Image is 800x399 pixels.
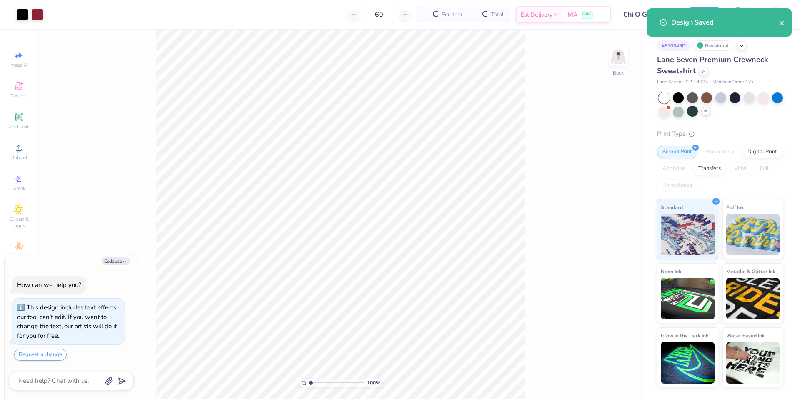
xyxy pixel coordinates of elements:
span: Metallic & Glitter Ink [726,267,775,276]
img: Metallic & Glitter Ink [726,278,780,319]
span: Total [491,10,504,19]
span: FREE [582,12,591,17]
div: Design Saved [671,17,779,27]
span: Designs [10,92,28,99]
span: Per Item [442,10,462,19]
img: Glow in the Dark Ink [661,342,715,384]
button: close [779,17,785,27]
img: Standard [661,214,715,255]
span: Est. Delivery [521,10,552,19]
div: How can we help you? [17,281,81,289]
span: Greek [12,185,25,192]
input: Untitled Design [617,6,678,23]
img: Puff Ink [726,214,780,255]
div: This design includes text effects our tool can't edit. If you want to change the text, our artist... [17,303,117,340]
span: Water based Ink [726,331,765,340]
span: 100 % [367,379,380,387]
span: Image AI [9,62,29,68]
button: Request a change [14,349,67,361]
span: N/A [567,10,577,19]
span: Upload [10,154,27,161]
img: Neon Ink [661,278,715,319]
button: Collapse [102,257,130,265]
span: Add Text [9,123,29,130]
input: – – [363,7,395,22]
img: Water based Ink [726,342,780,384]
span: Clipart & logos [4,216,33,229]
span: Glow in the Dark Ink [661,331,708,340]
span: Neon Ink [661,267,681,276]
